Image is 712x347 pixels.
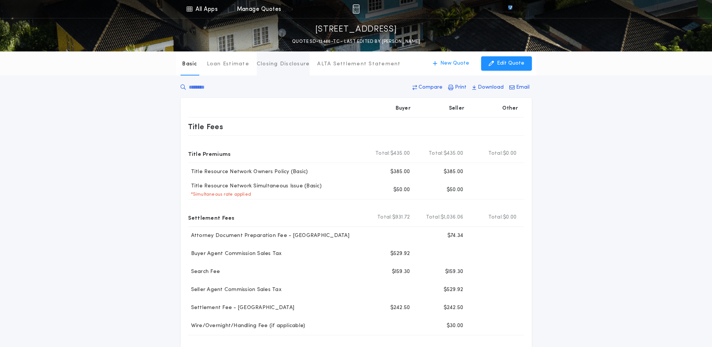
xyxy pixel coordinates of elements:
p: Attorney Document Preparation Fee - [GEOGRAPHIC_DATA] [188,232,349,240]
button: Download [470,81,506,94]
button: Edit Quote [481,56,532,71]
p: $385.00 [390,168,410,176]
p: Closing Disclosure [257,60,310,68]
p: Settlement Fees [188,211,235,223]
img: vs-icon [494,5,526,13]
p: Seller Agent Commission Sales Tax [188,286,281,294]
p: Seller [449,105,465,112]
button: New Quote [425,56,477,71]
p: New Quote [440,60,469,67]
p: $159.30 [392,268,410,276]
p: Title Resource Network Owners Policy (Basic) [188,168,308,176]
p: Settlement Fee - [GEOGRAPHIC_DATA] [188,304,295,312]
p: [STREET_ADDRESS] [315,24,397,36]
p: $50.00 [393,186,410,194]
p: $30.00 [447,322,464,330]
p: Other [502,105,518,112]
p: $74.34 [447,232,464,240]
p: Title Premiums [188,148,231,160]
span: $0.00 [503,214,516,221]
p: Wire/Overnight/Handling Fee (if applicable) [188,322,306,330]
p: Download [478,84,504,91]
p: Title Fees [188,121,223,133]
p: Loan Estimate [207,60,249,68]
b: Total: [488,150,503,157]
p: QUOTE SD-13486-TC - LAST EDITED BY [PERSON_NAME] [292,38,420,45]
button: Print [446,81,469,94]
span: $0.00 [503,150,516,157]
p: Email [516,84,530,91]
p: Edit Quote [497,60,524,67]
p: Basic [182,60,197,68]
p: $529.92 [390,250,410,258]
span: $435.00 [390,150,410,157]
p: Compare [418,84,443,91]
p: Buyer Agent Commission Sales Tax [188,250,282,258]
span: $1,036.06 [441,214,463,221]
p: * Simultaneous rate applied [188,192,251,198]
span: $931.72 [392,214,410,221]
p: $242.50 [390,304,410,312]
p: Title Resource Network Simultaneous Issue (Basic) [188,183,322,190]
button: Compare [410,81,445,94]
p: $242.50 [444,304,464,312]
p: Search Fee [188,268,220,276]
p: $529.92 [444,286,464,294]
b: Total: [377,214,392,221]
p: Buyer [396,105,411,112]
b: Total: [429,150,444,157]
p: Print [455,84,467,91]
b: Total: [426,214,441,221]
b: Total: [488,214,503,221]
p: $159.30 [445,268,464,276]
span: $435.00 [444,150,464,157]
p: ALTA Settlement Statement [317,60,400,68]
p: $50.00 [447,186,464,194]
img: img [352,5,360,14]
b: Total: [375,150,390,157]
p: $385.00 [444,168,464,176]
button: Email [507,81,532,94]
